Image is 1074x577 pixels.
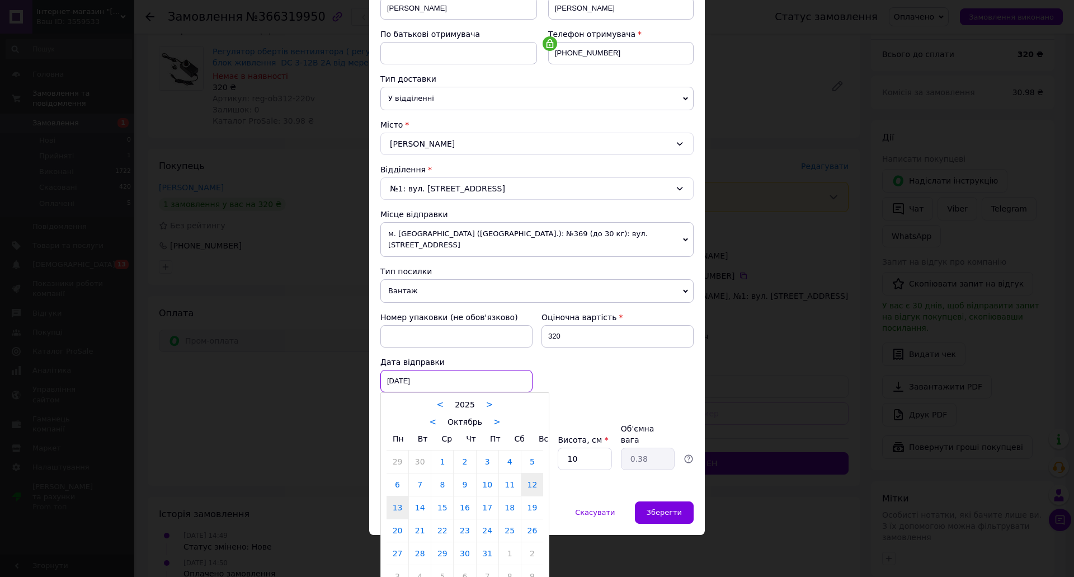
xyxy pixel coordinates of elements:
a: 6 [387,473,408,496]
a: 25 [499,519,521,542]
a: 5 [521,451,543,473]
a: 29 [387,451,408,473]
a: 30 [454,542,475,565]
span: Вт [418,434,428,443]
a: 26 [521,519,543,542]
a: 10 [477,473,498,496]
a: 12 [521,473,543,496]
a: 18 [499,496,521,519]
span: 2025 [455,400,475,409]
a: < [430,417,437,427]
span: Скасувати [575,508,615,517]
a: 7 [409,473,431,496]
a: > [486,400,493,410]
a: 24 [477,519,498,542]
a: 13 [387,496,408,519]
a: 21 [409,519,431,542]
a: 1 [431,451,453,473]
a: 27 [387,542,408,565]
a: 4 [499,451,521,473]
span: Вс [539,434,548,443]
a: 17 [477,496,498,519]
a: 22 [431,519,453,542]
a: 3 [477,451,498,473]
a: 31 [477,542,498,565]
span: Сб [515,434,525,443]
a: 2 [454,451,475,473]
span: Чт [466,434,476,443]
a: 20 [387,519,408,542]
a: 19 [521,496,543,519]
span: Зберегти [647,508,682,517]
a: 2 [521,542,543,565]
a: 16 [454,496,475,519]
a: 29 [431,542,453,565]
a: 23 [454,519,475,542]
a: < [437,400,444,410]
span: Ср [441,434,452,443]
a: 15 [431,496,453,519]
span: Пт [490,434,501,443]
a: 8 [431,473,453,496]
a: > [493,417,501,427]
a: 28 [409,542,431,565]
span: Пн [393,434,404,443]
a: 1 [499,542,521,565]
a: 11 [499,473,521,496]
a: 9 [454,473,475,496]
a: 14 [409,496,431,519]
span: Октябрь [447,417,482,426]
a: 30 [409,451,431,473]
